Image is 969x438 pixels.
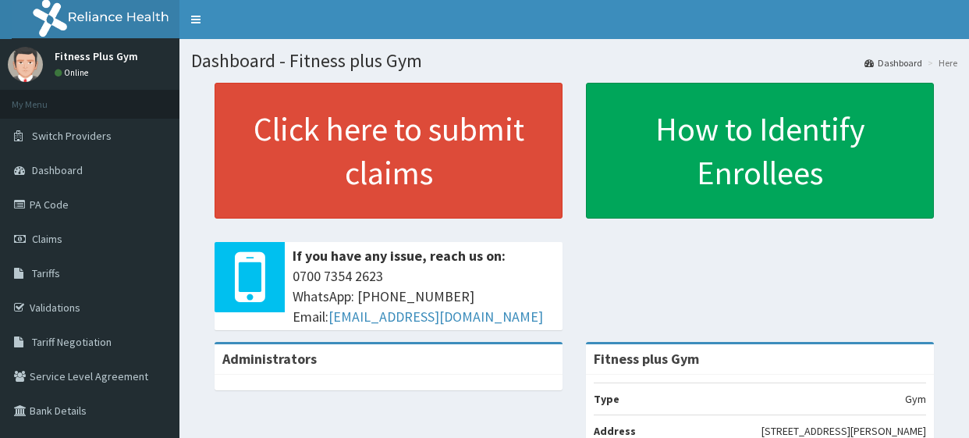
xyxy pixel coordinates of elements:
a: Dashboard [864,56,922,69]
a: Online [55,67,92,78]
a: [EMAIL_ADDRESS][DOMAIN_NAME] [328,308,543,326]
span: Dashboard [32,163,83,177]
strong: Fitness plus Gym [594,350,699,368]
li: Here [924,56,957,69]
span: Tariffs [32,266,60,280]
p: Fitness Plus Gym [55,51,138,62]
span: 0700 7354 2623 WhatsApp: [PHONE_NUMBER] Email: [293,266,555,326]
p: Gym [905,391,926,407]
span: Switch Providers [32,129,112,143]
img: User Image [8,47,43,82]
h1: Dashboard - Fitness plus Gym [191,51,957,71]
a: How to Identify Enrollees [586,83,934,219]
span: Claims [32,232,62,246]
a: Click here to submit claims [215,83,563,219]
b: If you have any issue, reach us on: [293,247,506,265]
b: Address [594,424,636,438]
b: Administrators [222,350,317,368]
b: Type [594,392,619,406]
span: Tariff Negotiation [32,335,112,349]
